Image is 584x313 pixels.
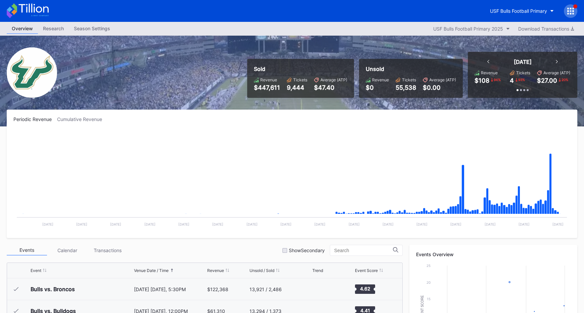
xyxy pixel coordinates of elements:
[7,24,38,34] a: Overview
[38,24,69,33] div: Research
[366,84,389,91] div: $0
[537,77,557,84] div: $27.00
[13,116,57,122] div: Periodic Revenue
[69,24,115,34] a: Season Settings
[552,222,564,226] text: [DATE]
[510,77,514,84] div: 4
[518,26,574,32] div: Download Transactions
[254,84,280,91] div: $447,611
[250,286,282,292] div: 13,921 / 2,486
[76,222,87,226] text: [DATE]
[31,268,41,273] div: Event
[543,70,570,75] div: Average (ATP)
[293,77,307,82] div: Tickets
[366,66,456,72] div: Unsold
[250,268,274,273] div: Unsold / Sold
[360,286,370,291] text: 4.62
[430,24,513,33] button: USF Bulls Football Primary 2025
[426,264,431,268] text: 25
[280,222,291,226] text: [DATE]
[475,77,489,84] div: $108
[383,222,394,226] text: [DATE]
[429,77,456,82] div: Average (ATP)
[38,24,69,34] a: Research
[207,268,224,273] div: Revenue
[87,245,128,256] div: Transactions
[69,24,115,33] div: Season Settings
[110,222,121,226] text: [DATE]
[246,222,258,226] text: [DATE]
[134,286,205,292] div: [DATE] [DATE], 5:30PM
[57,116,107,122] div: Cumulative Revenue
[334,248,393,253] input: Search
[561,77,569,82] div: 20 %
[7,47,57,98] img: USF_Bulls_Football_Primary.png
[485,222,496,226] text: [DATE]
[426,280,431,284] text: 20
[312,268,323,273] div: Trend
[450,222,461,226] text: [DATE]
[31,286,75,292] div: Bulls vs. Broncos
[348,222,359,226] text: [DATE]
[13,130,570,231] svg: Chart title
[416,222,428,226] text: [DATE]
[47,245,87,256] div: Calendar
[372,77,389,82] div: Revenue
[355,268,378,273] div: Event Score
[7,245,47,256] div: Events
[207,286,228,292] div: $122,368
[314,84,347,91] div: $47.40
[287,84,307,91] div: 9,444
[254,66,347,72] div: Sold
[320,77,347,82] div: Average (ATP)
[515,24,577,33] button: Download Transactions
[260,77,277,82] div: Revenue
[423,84,456,91] div: $0.00
[416,251,571,257] div: Events Overview
[493,77,501,82] div: 94 %
[427,297,431,301] text: 15
[396,84,416,91] div: 55,538
[514,58,532,65] div: [DATE]
[42,222,53,226] text: [DATE]
[402,77,416,82] div: Tickets
[314,222,325,226] text: [DATE]
[212,222,223,226] text: [DATE]
[312,281,332,298] svg: Chart title
[433,26,503,32] div: USF Bulls Football Primary 2025
[144,222,155,226] text: [DATE]
[481,70,498,75] div: Revenue
[519,222,530,226] text: [DATE]
[485,5,559,17] button: USF Bulls Football Primary
[518,77,526,82] div: 93 %
[178,222,189,226] text: [DATE]
[516,70,530,75] div: Tickets
[134,268,169,273] div: Venue Date / Time
[289,247,325,253] div: Show Secondary
[490,8,547,14] div: USF Bulls Football Primary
